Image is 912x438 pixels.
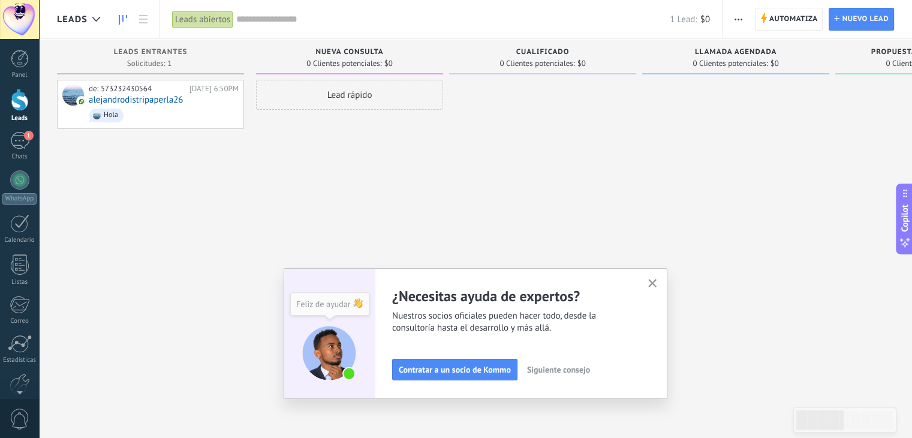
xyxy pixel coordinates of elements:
[670,14,697,25] span: 1 Lead:
[104,111,118,119] div: Hola
[2,317,37,325] div: Correo
[770,60,779,67] span: $0
[113,8,133,31] a: Leads
[392,359,517,380] button: Contratar a un socio de Kommo
[2,193,37,205] div: WhatsApp
[114,48,188,56] span: Leads Entrantes
[384,60,393,67] span: $0
[693,60,767,67] span: 0 Clientes potenciales:
[62,84,84,106] div: alejandrodistripaperla26
[2,236,37,244] div: Calendario
[89,84,185,94] div: de: 573232430564
[700,14,710,25] span: $0
[392,287,633,305] h2: ¿Necesitas ayuda de expertos?
[769,8,818,30] span: Automatiza
[24,131,34,140] span: 1
[2,278,37,286] div: Listas
[2,71,37,79] div: Panel
[499,60,574,67] span: 0 Clientes potenciales:
[315,48,383,56] span: Nueva consulta
[89,95,183,105] a: alejandrodistripaperla26
[842,8,889,30] span: Nuevo lead
[189,84,239,94] div: [DATE] 6:50PM
[527,365,590,374] span: Siguiente consejo
[522,361,595,379] button: Siguiente consejo
[306,60,381,67] span: 0 Clientes potenciales:
[455,48,630,58] div: Cualificado
[399,365,511,374] span: Contratar a un socio de Kommo
[392,310,633,334] span: Nuestros socios oficiales pueden hacer todo, desde la consultoría hasta el desarrollo y más allá.
[730,8,747,31] button: Más
[577,60,586,67] span: $0
[695,48,776,56] span: Llamada agendada
[63,48,238,58] div: Leads Entrantes
[172,11,233,28] div: Leads abiertos
[2,356,37,364] div: Estadísticas
[755,8,823,31] a: Automatiza
[516,48,570,56] span: Cualificado
[262,48,437,58] div: Nueva consulta
[899,205,911,232] span: Copilot
[256,80,443,110] div: Lead rápido
[829,8,894,31] a: Nuevo lead
[2,115,37,122] div: Leads
[57,14,88,25] span: Leads
[133,8,153,31] a: Lista
[648,48,823,58] div: Llamada agendada
[127,60,171,67] span: Solicitudes: 1
[77,97,86,106] img: com.amocrm.amocrmwa.svg
[2,153,37,161] div: Chats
